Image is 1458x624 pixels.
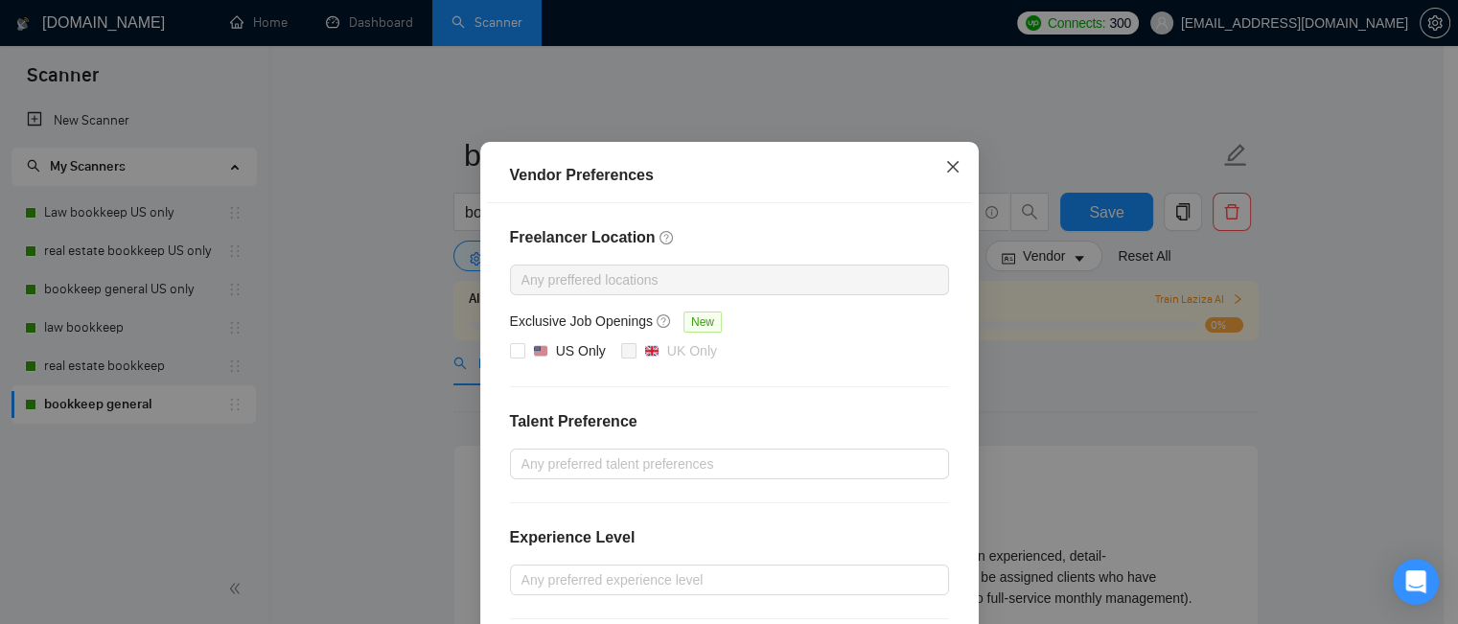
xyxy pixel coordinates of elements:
span: close [945,159,960,174]
div: US Only [556,340,606,361]
button: Close [927,142,979,194]
div: Open Intercom Messenger [1393,559,1439,605]
h4: Freelancer Location [510,226,949,249]
span: question-circle [657,313,672,329]
span: New [683,312,722,333]
h4: Experience Level [510,526,636,549]
div: Vendor Preferences [510,164,949,187]
h4: Talent Preference [510,410,949,433]
h5: Exclusive Job Openings [510,311,653,332]
div: UK Only [667,340,717,361]
span: question-circle [660,230,675,245]
img: 🇬🇧 [645,344,659,358]
img: 🇺🇸 [534,344,547,358]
